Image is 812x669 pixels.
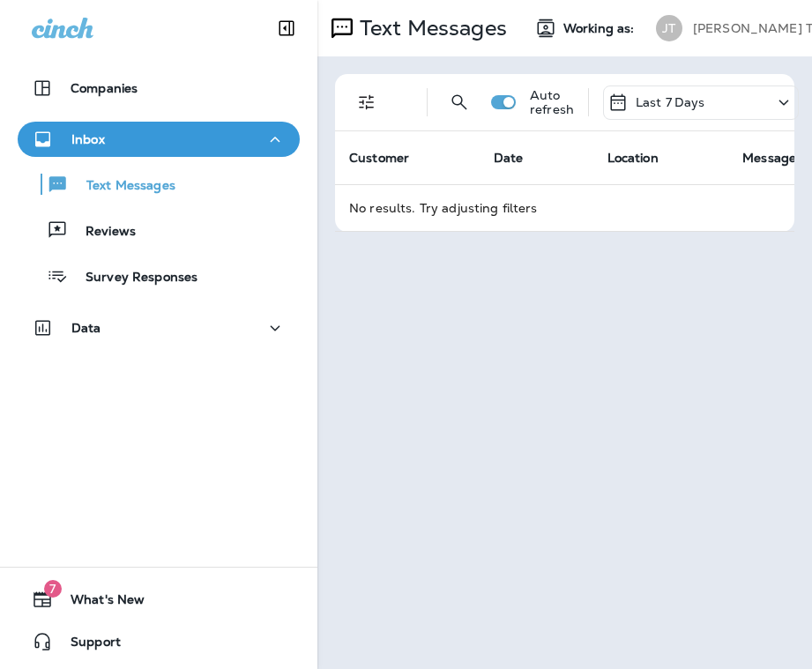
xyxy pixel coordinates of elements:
p: Auto refresh [530,88,574,116]
p: Last 7 Days [636,95,705,109]
span: What's New [53,592,145,613]
p: Text Messages [69,178,175,195]
button: Data [18,310,300,346]
p: Data [71,321,101,335]
button: Companies [18,71,300,106]
button: Filters [349,85,384,120]
button: Inbox [18,122,300,157]
button: Search Messages [442,85,477,120]
button: Collapse Sidebar [262,11,311,46]
span: Message [742,150,796,166]
p: Text Messages [353,15,507,41]
span: Support [53,635,121,656]
button: Reviews [18,212,300,249]
p: Survey Responses [68,270,197,286]
button: 7What's New [18,582,300,617]
span: 7 [44,580,62,598]
span: Customer [349,150,409,166]
div: JT [656,15,682,41]
button: Text Messages [18,166,300,203]
p: Inbox [71,132,105,146]
span: Location [607,150,659,166]
button: Support [18,624,300,659]
button: Survey Responses [18,257,300,294]
span: Date [494,150,524,166]
p: Reviews [68,224,136,241]
p: Companies [71,81,138,95]
span: Working as: [563,21,638,36]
